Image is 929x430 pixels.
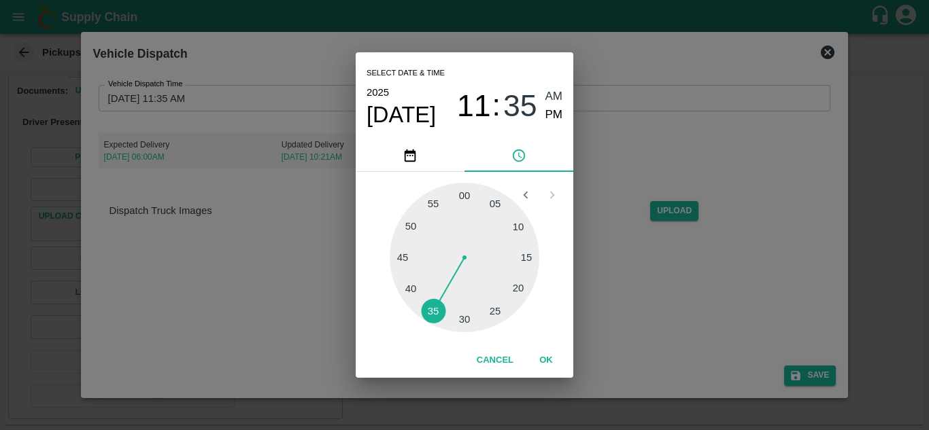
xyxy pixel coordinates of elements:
button: Open previous view [513,182,539,208]
span: : [492,88,501,124]
button: Cancel [471,348,519,372]
span: Select date & time [367,63,445,84]
button: OK [524,348,568,372]
button: pick date [356,139,464,172]
button: pick time [464,139,573,172]
button: [DATE] [367,101,436,128]
button: 2025 [367,84,389,101]
button: PM [545,106,563,124]
button: 11 [457,88,491,124]
button: 35 [503,88,537,124]
button: AM [545,88,563,106]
